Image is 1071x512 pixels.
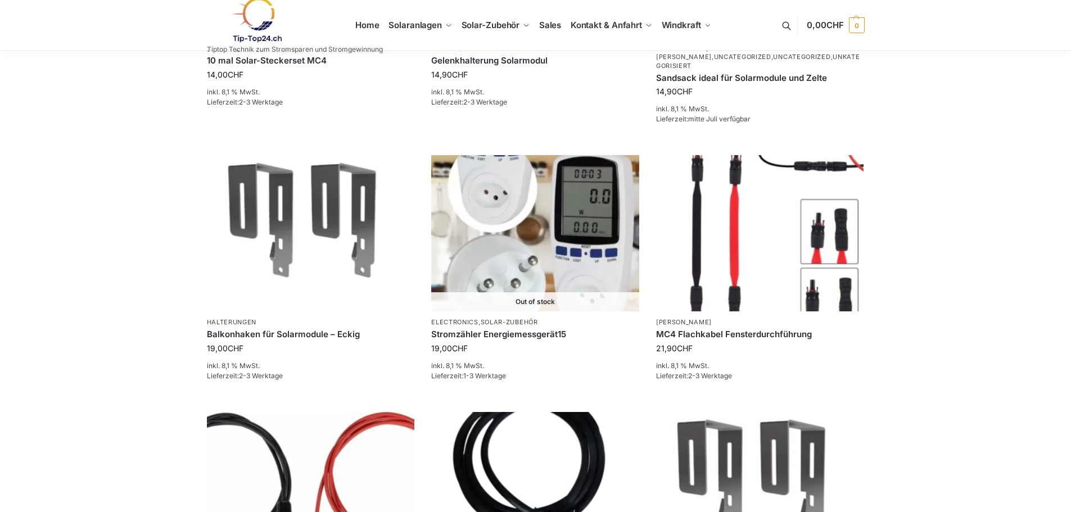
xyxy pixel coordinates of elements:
[688,371,732,380] span: 2-3 Werktage
[207,361,415,371] p: inkl. 8,1 % MwSt.
[431,361,639,371] p: inkl. 8,1 % MwSt.
[239,371,283,380] span: 2-3 Werktage
[207,329,415,340] a: Balkonhaken für Solarmodule – Eckig
[656,361,864,371] p: inkl. 8,1 % MwSt.
[431,98,507,106] span: Lieferzeit:
[207,98,283,106] span: Lieferzeit:
[571,20,642,30] span: Kontakt & Anfahrt
[656,329,864,340] a: MC4 Flachkabel Fensterdurchführung
[826,20,844,30] span: CHF
[807,8,864,42] a: 0,00CHF 0
[452,70,468,79] span: CHF
[463,371,506,380] span: 1-3 Werktage
[662,20,701,30] span: Windkraft
[431,87,639,97] p: inkl. 8,1 % MwSt.
[656,44,864,70] p: , , , ,
[388,20,442,30] span: Solaranlagen
[207,55,415,66] a: 10 mal Solar-Steckerset MC4
[228,343,243,353] span: CHF
[207,343,243,353] bdi: 19,00
[656,104,864,114] p: inkl. 8,1 % MwSt.
[431,343,468,353] bdi: 19,00
[688,115,751,123] span: mitte Juli verfügbar
[239,98,283,106] span: 2-3 Werktage
[656,44,706,52] a: Halterungen
[431,70,468,79] bdi: 14,90
[207,46,383,53] p: Tiptop Technik zum Stromsparen und Stromgewinnung
[431,371,506,380] span: Lieferzeit:
[431,155,639,311] img: Stromzähler Schweizer Stecker-2
[656,87,693,96] bdi: 14,90
[656,53,712,61] a: [PERSON_NAME]
[481,318,538,326] a: Solar-Zubehör
[849,17,865,33] span: 0
[773,53,830,61] a: Uncategorized
[431,329,639,340] a: Stromzähler Energiemessgerät15
[452,343,468,353] span: CHF
[207,371,283,380] span: Lieferzeit:
[431,155,639,311] a: Out of stockStromzähler Schweizer Stecker-2
[656,155,864,311] img: Fenster Durchführung MC4
[431,318,639,327] p: ,
[656,115,751,123] span: Lieferzeit:
[656,73,864,84] a: Sandsack ideal für Solarmodule und Zelte
[431,318,478,326] a: Electronics
[656,318,712,326] a: [PERSON_NAME]
[656,371,732,380] span: Lieferzeit:
[207,318,257,326] a: Halterungen
[677,343,693,353] span: CHF
[207,155,415,311] img: Balkonhaken für Solarmodule - Eckig
[207,87,415,97] p: inkl. 8,1 % MwSt.
[431,55,639,66] a: Gelenkhalterung Solarmodul
[656,53,860,69] a: Unkategorisiert
[463,98,507,106] span: 2-3 Werktage
[431,44,481,52] a: Halterungen
[656,343,693,353] bdi: 21,90
[228,70,243,79] span: CHF
[677,87,693,96] span: CHF
[539,20,562,30] span: Sales
[714,53,771,61] a: Uncategorized
[462,20,520,30] span: Solar-Zubehör
[807,20,843,30] span: 0,00
[207,70,243,79] bdi: 14,00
